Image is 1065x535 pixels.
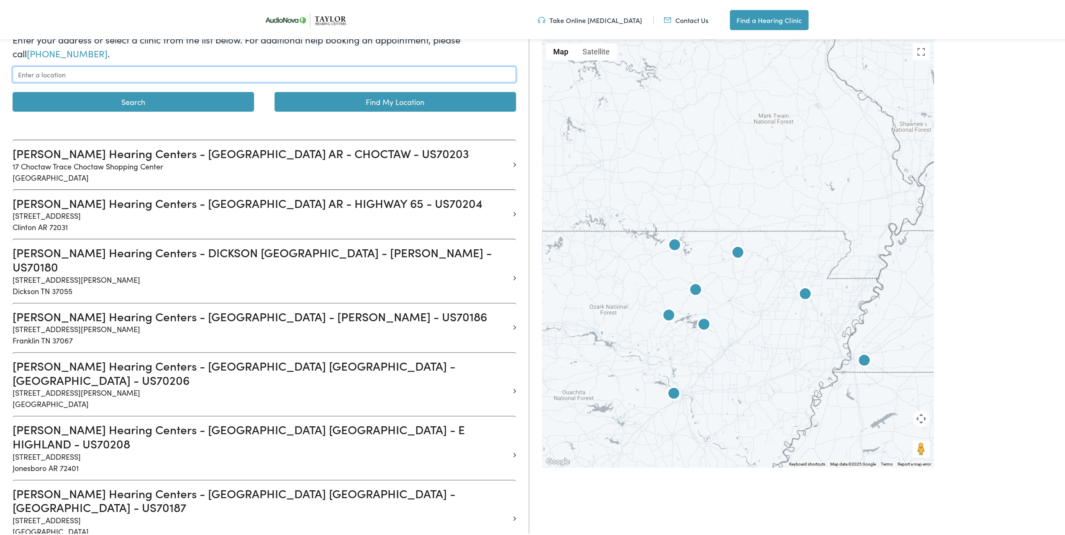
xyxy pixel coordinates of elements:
p: [STREET_ADDRESS][PERSON_NAME] Dickson TN 37055 [13,272,510,295]
a: Contact Us [664,14,708,23]
p: [STREET_ADDRESS][PERSON_NAME] Franklin TN 37067 [13,322,510,344]
a: Take Online [MEDICAL_DATA] [538,14,642,23]
h3: [PERSON_NAME] Hearing Centers - DICKSON [GEOGRAPHIC_DATA] - [PERSON_NAME] - US70180 [13,244,510,272]
a: [PERSON_NAME] Hearing Centers - [GEOGRAPHIC_DATA] AR - HIGHWAY 65 - US70204 [STREET_ADDRESS]Clint... [13,195,510,231]
a: [PERSON_NAME] Hearing Centers - [GEOGRAPHIC_DATA] - [PERSON_NAME] - US70186 [STREET_ADDRESS][PERS... [13,308,510,345]
h3: [PERSON_NAME] Hearing Centers - [GEOGRAPHIC_DATA] AR - CHOCTAW - US70203 [13,145,510,159]
h3: [PERSON_NAME] Hearing Centers - [GEOGRAPHIC_DATA] - [PERSON_NAME] - US70186 [13,308,510,322]
img: utility icon [538,14,545,23]
a: [PHONE_NUMBER] [27,45,108,58]
a: Find a Hearing Clinic [730,8,808,28]
a: Find My Location [275,90,516,110]
button: Search [13,90,254,110]
a: [PERSON_NAME] Hearing Centers - DICKSON [GEOGRAPHIC_DATA] - [PERSON_NAME] - US70180 [STREET_ADDRE... [13,244,510,294]
a: [PERSON_NAME] Hearing Centers - [GEOGRAPHIC_DATA] AR - CHOCTAW - US70203 17 Choctaw Trace Choctaw... [13,145,510,182]
h3: [PERSON_NAME] Hearing Centers - [GEOGRAPHIC_DATA] [GEOGRAPHIC_DATA] - E HIGHLAND - US70208 [13,421,510,449]
h3: [PERSON_NAME] Hearing Centers - [GEOGRAPHIC_DATA] [GEOGRAPHIC_DATA] - [GEOGRAPHIC_DATA] - US70187 [13,485,510,513]
p: [STREET_ADDRESS][PERSON_NAME] [GEOGRAPHIC_DATA] [13,385,510,408]
h3: [PERSON_NAME] Hearing Centers - [GEOGRAPHIC_DATA] [GEOGRAPHIC_DATA] - [GEOGRAPHIC_DATA] - US70206 [13,357,510,385]
p: 17 Choctaw Trace Choctaw Shopping Center [GEOGRAPHIC_DATA] [13,159,510,182]
p: Enter your address or select a clinic from the list below. For additional help booking an appoint... [13,31,516,59]
p: [STREET_ADDRESS] Jonesboro AR 72401 [13,449,510,472]
a: [PERSON_NAME] Hearing Centers - [GEOGRAPHIC_DATA] [GEOGRAPHIC_DATA] - E HIGHLAND - US70208 [STREE... [13,421,510,471]
a: [PERSON_NAME] Hearing Centers - [GEOGRAPHIC_DATA] [GEOGRAPHIC_DATA] - [GEOGRAPHIC_DATA] - US70206... [13,357,510,408]
p: [STREET_ADDRESS] Clinton AR 72031 [13,208,510,231]
input: Enter a location [13,65,516,81]
h3: [PERSON_NAME] Hearing Centers - [GEOGRAPHIC_DATA] AR - HIGHWAY 65 - US70204 [13,195,510,209]
img: utility icon [664,14,671,23]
